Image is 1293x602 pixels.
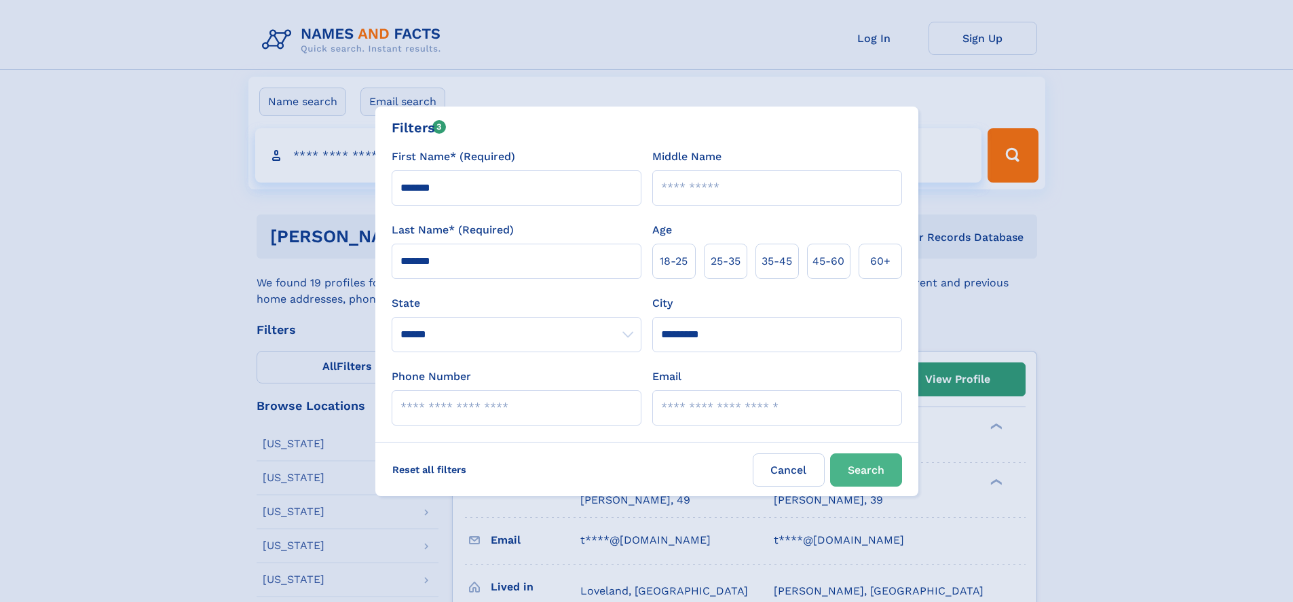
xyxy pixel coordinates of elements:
label: City [652,295,673,312]
label: Phone Number [392,369,471,385]
span: 35‑45 [762,253,792,269]
label: Middle Name [652,149,722,165]
label: Email [652,369,681,385]
span: 60+ [870,253,891,269]
span: 18‑25 [660,253,688,269]
button: Search [830,453,902,487]
label: Reset all filters [383,453,475,486]
label: Last Name* (Required) [392,222,514,238]
label: Age [652,222,672,238]
label: First Name* (Required) [392,149,515,165]
div: Filters [392,117,447,138]
span: 45‑60 [812,253,844,269]
label: State [392,295,641,312]
label: Cancel [753,453,825,487]
span: 25‑35 [711,253,741,269]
